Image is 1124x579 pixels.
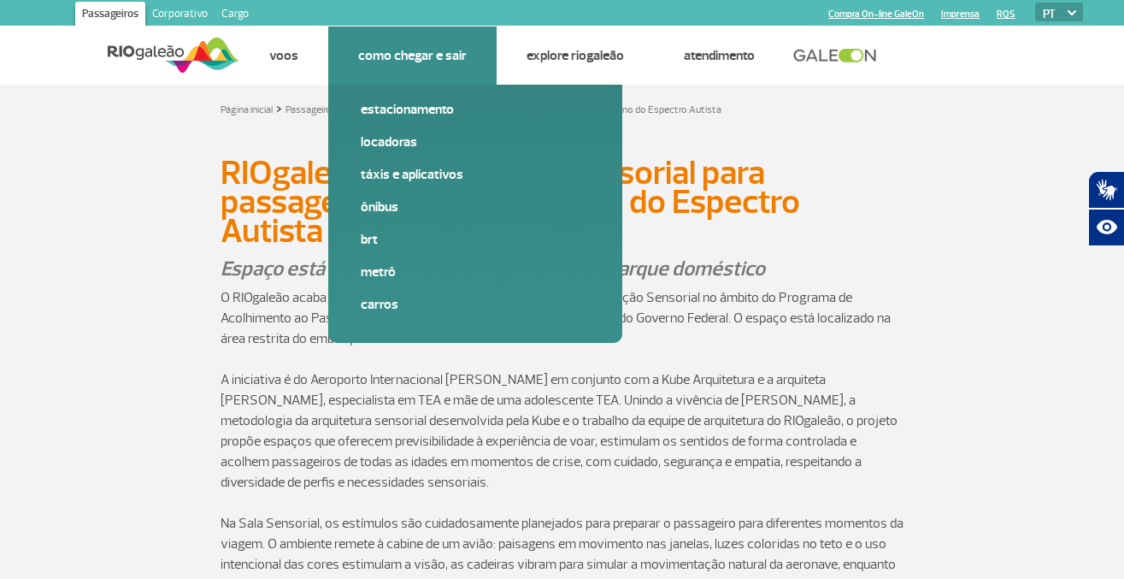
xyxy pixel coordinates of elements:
a: Estacionamento [361,100,590,119]
a: Ônibus [361,198,590,216]
a: RQS [997,9,1015,20]
a: Compra On-line GaleOn [828,9,924,20]
button: Abrir recursos assistivos. [1088,209,1124,246]
a: Passageiros [285,103,337,116]
p: O RIOgaleão acaba de inaugurar uma nova Sala Sensorial e de Acomodação Sensorial no âmbito do Pro... [221,287,904,349]
a: Táxis e aplicativos [361,165,590,184]
button: Abrir tradutor de língua de sinais. [1088,171,1124,209]
a: Explore RIOgaleão [527,47,624,64]
div: Plugin de acessibilidade da Hand Talk. [1088,171,1124,246]
a: BRT [361,230,590,249]
a: Cargo [215,2,256,29]
a: Metrô [361,263,590,281]
a: Locadoras [361,133,590,151]
a: Imprensa [941,9,980,20]
a: Corporativo [145,2,215,29]
a: Atendimento [684,47,755,64]
h1: RIOgaleão inaugura sala sensorial para passageiros com Transtorno do Espectro Autista [221,158,904,245]
a: Passageiros [75,2,145,29]
a: > [276,98,282,118]
a: Como chegar e sair [358,47,467,64]
a: Página inicial [221,103,273,116]
p: Espaço está localizado na área restrita do embarque doméstico [221,254,904,283]
a: Voos [269,47,298,64]
a: Carros [361,295,590,314]
p: A iniciativa é do Aeroporto Internacional [PERSON_NAME] em conjunto com a Kube Arquitetura e a ar... [221,369,904,493]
